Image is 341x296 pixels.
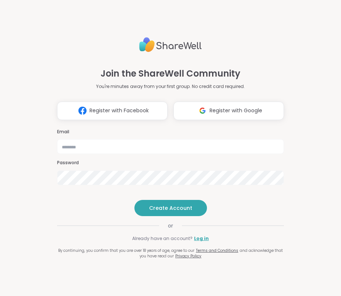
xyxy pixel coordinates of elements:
[196,248,238,253] a: Terms and Conditions
[140,248,283,259] span: and acknowledge that you have read our
[89,107,149,114] span: Register with Facebook
[173,102,284,120] button: Register with Google
[139,34,202,55] img: ShareWell Logo
[159,222,182,229] span: or
[132,235,193,242] span: Already have an account?
[57,160,284,166] h3: Password
[58,248,194,253] span: By continuing, you confirm that you are over 18 years of age, agree to our
[57,129,284,135] h3: Email
[134,200,207,216] button: Create Account
[194,235,209,242] a: Log in
[57,102,168,120] button: Register with Facebook
[101,67,240,80] h1: Join the ShareWell Community
[149,204,192,212] span: Create Account
[210,107,262,114] span: Register with Google
[75,104,89,117] img: ShareWell Logomark
[175,253,201,259] a: Privacy Policy
[96,83,245,90] p: You're minutes away from your first group. No credit card required.
[196,104,210,117] img: ShareWell Logomark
